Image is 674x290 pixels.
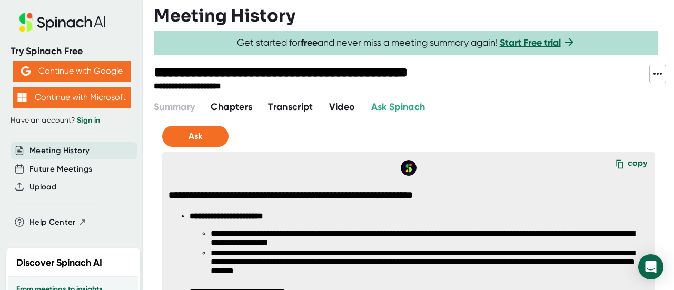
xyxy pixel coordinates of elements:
[162,126,229,147] button: Ask
[29,145,90,157] button: Meeting History
[211,101,252,113] span: Chapters
[638,254,663,279] div: Open Intercom Messenger
[16,256,102,270] h2: Discover Spinach AI
[13,61,131,82] button: Continue with Google
[329,101,355,113] span: Video
[154,101,195,113] span: Summary
[154,6,295,26] h3: Meeting History
[29,163,92,175] button: Future Meetings
[11,116,133,125] div: Have an account?
[268,100,313,114] button: Transcript
[301,37,318,48] b: free
[154,100,195,114] button: Summary
[29,216,87,228] button: Help Center
[29,181,56,193] button: Upload
[29,216,76,228] span: Help Center
[21,66,31,76] img: Aehbyd4JwY73AAAAAElFTkSuQmCC
[237,37,576,49] span: Get started for and never miss a meeting summary again!
[13,87,131,108] button: Continue with Microsoft
[11,45,133,57] div: Try Spinach Free
[268,101,313,113] span: Transcript
[371,101,425,113] span: Ask Spinach
[500,37,561,48] a: Start Free trial
[77,116,100,125] a: Sign in
[371,100,425,114] button: Ask Spinach
[329,100,355,114] button: Video
[211,100,252,114] button: Chapters
[628,158,647,172] div: copy
[189,131,202,141] span: Ask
